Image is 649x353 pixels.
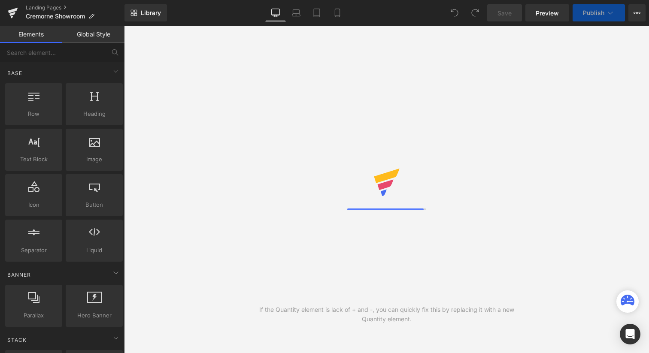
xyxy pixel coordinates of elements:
a: Laptop [286,4,306,21]
span: Publish [583,9,604,16]
a: Tablet [306,4,327,21]
a: Desktop [265,4,286,21]
span: Library [141,9,161,17]
button: More [628,4,646,21]
span: Image [68,155,120,164]
span: Hero Banner [68,311,120,320]
div: If the Quantity element is lack of + and -, you can quickly fix this by replacing it with a new Q... [255,305,518,324]
a: New Library [124,4,167,21]
span: Heading [68,109,120,118]
div: Open Intercom Messenger [620,324,640,344]
a: Mobile [327,4,348,21]
span: Button [68,200,120,209]
span: Row [8,109,60,118]
span: Text Block [8,155,60,164]
span: Separator [8,246,60,255]
a: Landing Pages [26,4,124,11]
button: Publish [573,4,625,21]
span: Icon [8,200,60,209]
button: Undo [446,4,463,21]
span: Parallax [8,311,60,320]
span: Base [6,69,23,77]
span: Banner [6,271,32,279]
a: Global Style [62,26,124,43]
span: Save [497,9,512,18]
button: Redo [467,4,484,21]
a: Preview [525,4,569,21]
span: Liquid [68,246,120,255]
span: Stack [6,336,27,344]
span: Cremorne Showroom [26,13,85,20]
span: Preview [536,9,559,18]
